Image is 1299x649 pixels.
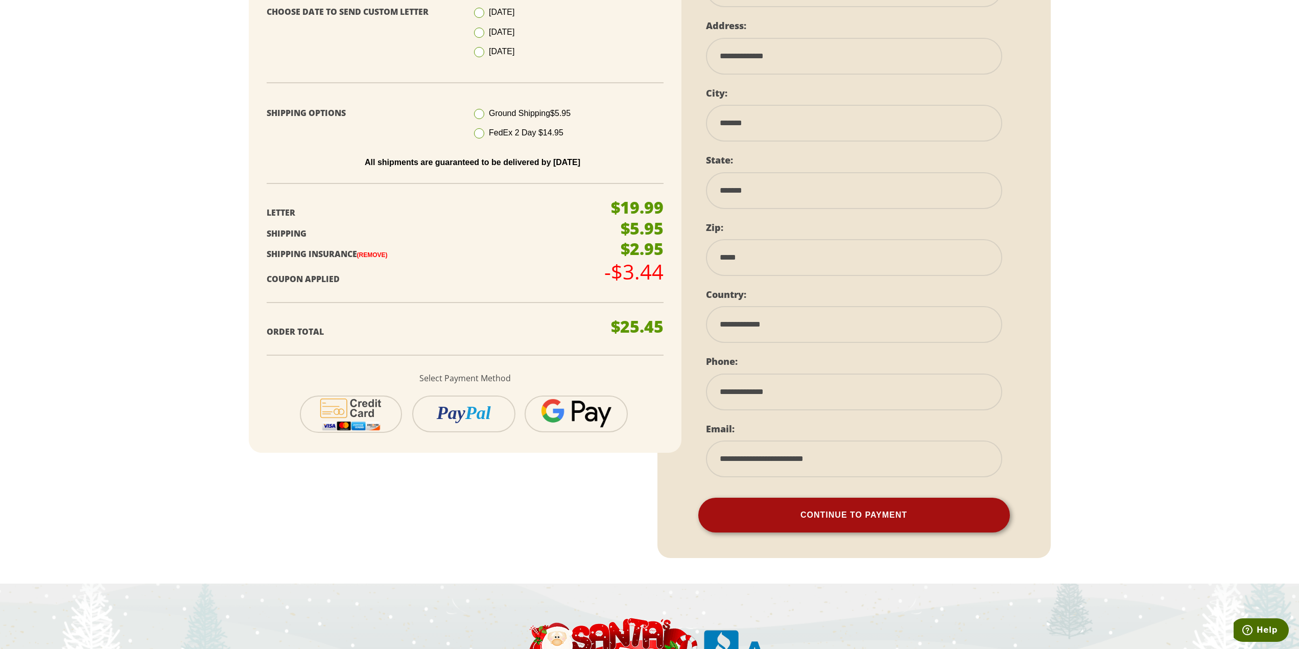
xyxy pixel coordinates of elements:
span: [DATE] [489,28,514,36]
button: PayPal [412,396,515,432]
span: [DATE] [489,8,514,16]
p: Shipping Options [267,106,458,121]
span: FedEx 2 Day $14.95 [489,128,563,137]
label: Zip: [706,221,723,234]
p: All shipments are guaranteed to be delivered by [DATE] [274,158,671,167]
span: [DATE] [489,47,514,56]
iframe: Opens a widget where you can find more information [1234,618,1289,644]
p: Letter [267,205,595,220]
i: Pay [437,403,465,423]
label: State: [706,154,733,166]
label: Phone: [706,355,738,367]
p: Select Payment Method [267,371,664,386]
p: Order Total [267,324,595,339]
label: Country: [706,288,746,300]
p: Shipping [267,226,595,241]
p: Coupon Applied [267,272,595,287]
p: $25.45 [611,318,664,335]
span: Ground Shipping [489,109,571,118]
label: Address: [706,19,746,32]
img: googlepay.png [541,399,611,428]
button: Continue To Payment [698,498,1010,532]
p: -$3.44 [604,262,664,282]
p: Choose Date To Send Custom Letter [267,5,458,19]
img: cc-icon-2.svg [314,397,389,432]
label: City: [706,87,727,99]
p: Shipping Insurance [267,247,595,262]
p: $2.95 [621,241,664,257]
a: (Remove) [357,251,388,259]
i: Pal [465,403,491,423]
p: $5.95 [621,220,664,237]
label: Email: [706,423,735,435]
span: $5.95 [550,109,571,118]
p: $19.99 [611,199,664,216]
